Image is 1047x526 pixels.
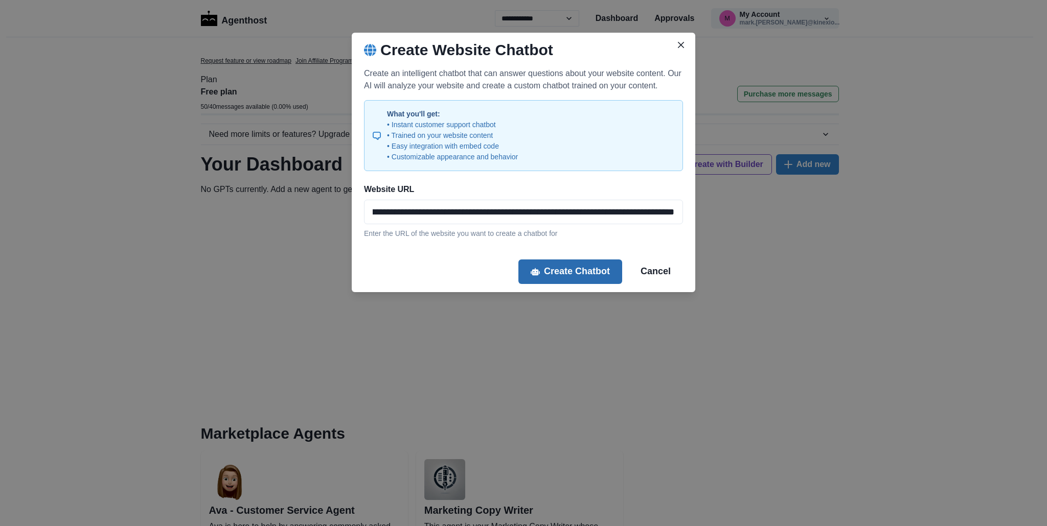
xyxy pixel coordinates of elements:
p: What you'll get: [387,109,518,119]
p: • Instant customer support chatbot • Trained on your website content • Easy integration with embe... [387,119,518,162]
p: Enter the URL of the website you want to create a chatbot for [364,228,683,239]
button: Cancel [628,259,683,284]
label: Website URL [364,183,677,196]
p: Create an intelligent chatbot that can answer questions about your website content. Our AI will a... [364,67,683,92]
h2: Create Website Chatbot [380,41,553,59]
button: Close [673,37,689,53]
button: Create Chatbot [518,259,622,284]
